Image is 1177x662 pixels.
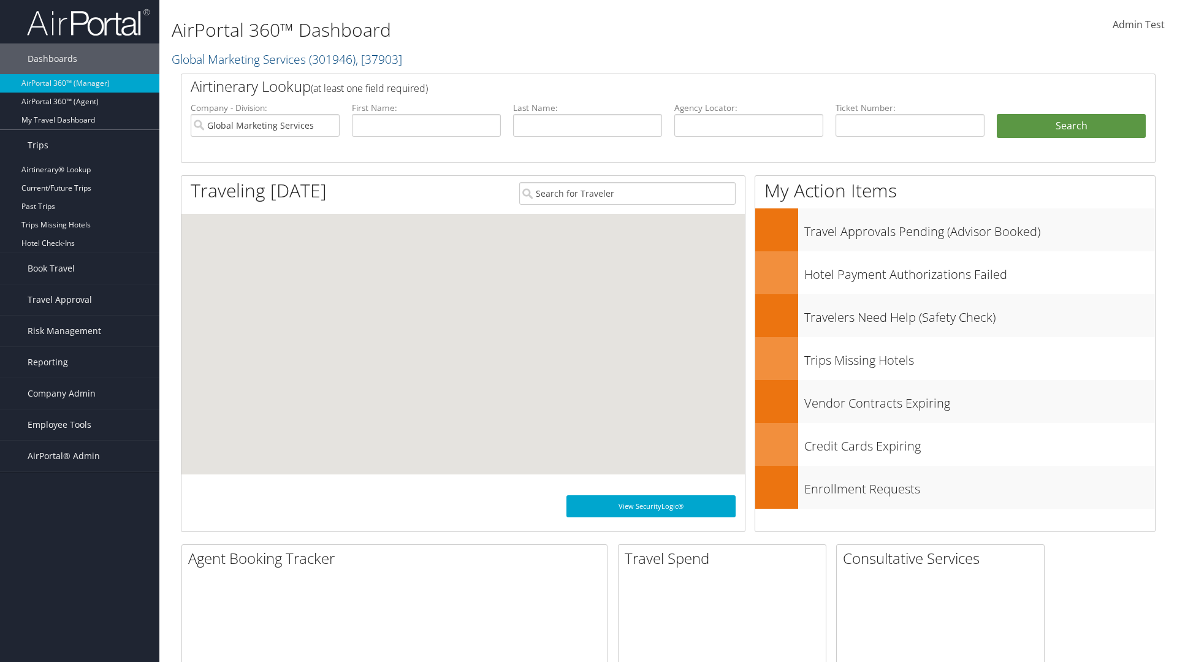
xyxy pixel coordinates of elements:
[309,51,356,67] span: ( 301946 )
[191,76,1065,97] h2: Airtinerary Lookup
[755,423,1155,466] a: Credit Cards Expiring
[804,474,1155,498] h3: Enrollment Requests
[755,208,1155,251] a: Travel Approvals Pending (Advisor Booked)
[755,178,1155,204] h1: My Action Items
[997,114,1146,139] button: Search
[519,182,736,205] input: Search for Traveler
[191,178,327,204] h1: Traveling [DATE]
[28,253,75,284] span: Book Travel
[804,217,1155,240] h3: Travel Approvals Pending (Advisor Booked)
[625,548,826,569] h2: Travel Spend
[804,389,1155,412] h3: Vendor Contracts Expiring
[755,251,1155,294] a: Hotel Payment Authorizations Failed
[804,346,1155,369] h3: Trips Missing Hotels
[755,337,1155,380] a: Trips Missing Hotels
[28,441,100,471] span: AirPortal® Admin
[755,294,1155,337] a: Travelers Need Help (Safety Check)
[755,380,1155,423] a: Vendor Contracts Expiring
[836,102,985,114] label: Ticket Number:
[804,303,1155,326] h3: Travelers Need Help (Safety Check)
[311,82,428,95] span: (at least one field required)
[28,347,68,378] span: Reporting
[674,102,823,114] label: Agency Locator:
[513,102,662,114] label: Last Name:
[28,44,77,74] span: Dashboards
[804,432,1155,455] h3: Credit Cards Expiring
[843,548,1044,569] h2: Consultative Services
[356,51,402,67] span: , [ 37903 ]
[27,8,150,37] img: airportal-logo.png
[28,378,96,409] span: Company Admin
[755,466,1155,509] a: Enrollment Requests
[566,495,736,517] a: View SecurityLogic®
[1113,18,1165,31] span: Admin Test
[28,409,91,440] span: Employee Tools
[188,548,607,569] h2: Agent Booking Tracker
[28,130,48,161] span: Trips
[28,284,92,315] span: Travel Approval
[352,102,501,114] label: First Name:
[191,102,340,114] label: Company - Division:
[1113,6,1165,44] a: Admin Test
[28,316,101,346] span: Risk Management
[804,260,1155,283] h3: Hotel Payment Authorizations Failed
[172,17,834,43] h1: AirPortal 360™ Dashboard
[172,51,402,67] a: Global Marketing Services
